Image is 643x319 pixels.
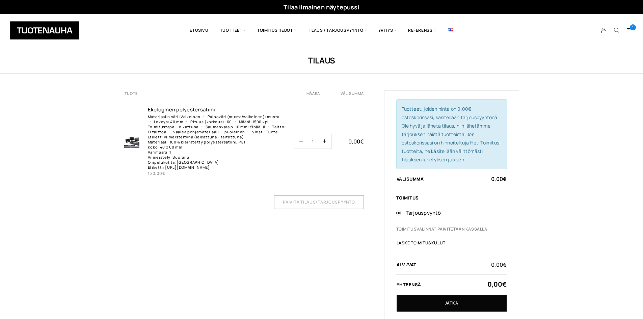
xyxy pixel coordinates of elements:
bdi: 0,00 [491,261,506,268]
p: Ei taittoa [148,129,166,134]
p: Ylhäällä [250,124,265,129]
input: Määrä [303,134,323,149]
p: 40 mm [170,119,183,124]
a: Ekologinen polyestersatiin­i [148,106,286,113]
span: Tuotteet [214,19,251,42]
h1: Tilaus [124,55,519,66]
span: € [360,138,364,145]
p: 60 [227,119,232,124]
span: Yritys [373,19,402,42]
button: Search [610,27,623,33]
p: Leikattuna [177,124,198,129]
span: Tilaus / Tarjouspyyntö [302,19,373,42]
a: Tilaa ilmainen näytepussi [284,3,359,11]
bdi: 0,00 [153,170,165,176]
dt: Painoväri (musta/valkoinen): [202,114,266,119]
span: € [162,170,165,176]
span: 1 x [148,170,165,176]
a: Referenssit [402,19,442,42]
dt: Taitto: [266,124,286,129]
span: Toimitusvalinnat päivitetään kassalla. [396,226,489,232]
img: Tuotenauha Oy [10,21,79,39]
th: alv./VAT [396,262,461,268]
th: Tuote [124,90,294,96]
span: € [503,175,507,183]
a: Laske toimituskulut [397,241,446,245]
th: Välisumma [340,90,364,96]
a: Jatka [397,295,507,312]
p: Tuote: Etiketti viimeisteltynä (leikattuna - taitettuna) Materiaali: 100% kierrätetty polyestersa... [148,129,279,170]
img: English [448,28,453,32]
span: Tuotteet, joiden hinta on 0,00€ ostoskorissasi, käsitellään tarjouspyyntönä. Ole hyvä ja lähetä t... [402,106,502,163]
a: Cart [626,27,633,35]
th: Määrä [294,90,340,96]
p: 1-puoleinen [221,129,245,134]
dt: Määrä: [233,119,252,124]
dt: Viesti: [246,129,265,134]
span: € [502,280,507,289]
span: Toimitustiedot [251,19,302,42]
div: Toimitus [396,195,507,200]
th: Välisumma [396,176,461,182]
a: My Account [597,27,611,33]
bdi: 0,00 [491,175,506,183]
dt: Saumanvara n. 10 mm: [199,124,249,129]
p: musta [267,114,279,119]
span: 1 [630,24,636,30]
input: Päivitä tilaus/tarjouspyyntö [274,195,364,209]
bdi: 0,00 [487,280,507,289]
dt: Pituus (korkeus): [184,119,226,124]
bdi: 0,00 [348,138,364,145]
p: 1500 kpl [252,119,269,124]
p: Valkoinen [181,114,200,119]
img: Tilaus 1 [124,134,139,149]
dt: Leveys: [148,119,169,124]
dt: Toimitustapa: [148,119,276,129]
th: Yhteensä [396,281,461,288]
dt: Materiaalin väri: [148,114,180,119]
label: Tarjouspyyntö [406,209,507,218]
span: € [503,261,507,268]
a: Etusivu [184,19,214,42]
dt: Vaalea pohjamateriaali: [167,129,220,134]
